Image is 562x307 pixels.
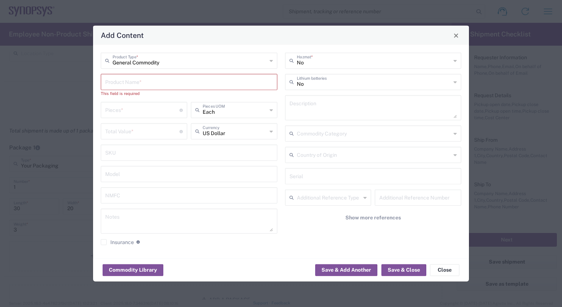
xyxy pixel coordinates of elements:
span: Show more references [345,214,401,221]
button: Save & Add Another [315,264,377,276]
button: Close [451,30,461,40]
button: Save & Close [381,264,426,276]
label: Insurance [101,239,134,245]
button: Close [430,264,459,276]
div: This field is required [101,90,277,97]
button: Commodity Library [103,264,163,276]
h4: Add Content [101,30,144,40]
